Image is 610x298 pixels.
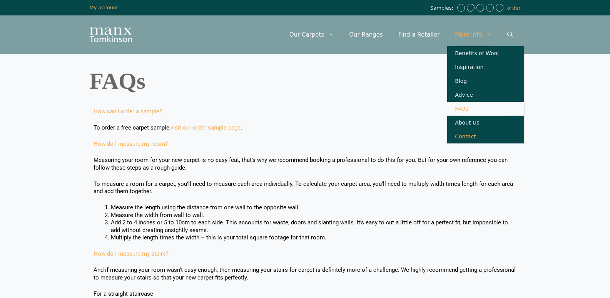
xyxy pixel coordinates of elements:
[94,250,169,257] a: How do I measure my stairs?
[391,23,447,46] a: Find a Retailer
[447,46,524,60] a: Benefits of Wool
[94,290,517,298] p: For a straight staircase
[90,5,119,10] a: My account
[341,23,391,46] a: Our Ranges
[500,23,521,46] a: Open Search Bar
[111,219,517,234] li: Add 2 to 4 inches or 5 to 10cm to each side. This accounts for waste, doors and slanting walls. I...
[90,69,521,93] h1: FAQs
[94,108,162,115] a: How can I order a sample?
[94,266,517,281] p: And if measuring your room wasn’t easy enough, then measuring your stairs for carpet is definitel...
[447,60,524,74] a: Inspiration
[447,88,524,102] a: Advice
[94,124,517,132] p: To order a free carpet sample, .
[111,234,517,242] li: Multiply the length times the width – this is your total square footage for that room.
[430,5,455,12] span: Samples:
[282,23,342,46] a: Our Carpets
[507,5,521,11] a: order
[447,102,524,116] a: FAQs
[447,116,524,130] a: About Us
[447,130,524,143] a: Contact
[94,140,168,147] a: How do I measure my room?
[94,157,517,172] p: Measuring your room for your new carpet is no easy feat, that’s why we recommend booking a profes...
[111,212,517,219] li: Measure the width from wall to wall.
[90,27,132,42] img: Manx Tomkinson
[447,74,524,88] a: Blog
[111,204,517,212] li: Measure the length using the distance from one wall to the opposite wall.
[170,124,241,131] a: visit our order sample page
[282,23,521,46] nav: Primary
[447,23,499,46] a: More Info
[94,180,517,195] p: To measure a room for a carpet, you’ll need to measure each area individually. To calculate your ...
